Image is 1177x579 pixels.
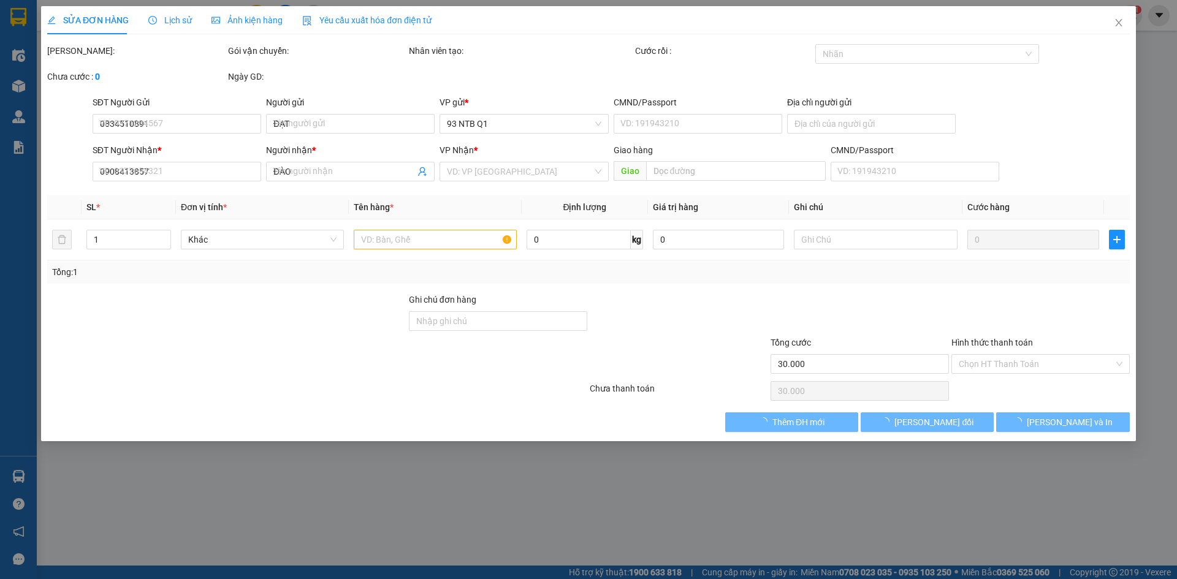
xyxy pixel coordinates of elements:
[725,412,858,432] button: Thêm ĐH mới
[228,44,406,58] div: Gói vận chuyển:
[1013,417,1027,426] span: loading
[85,52,163,66] li: VP Bình Giã
[614,145,653,155] span: Giao hàng
[646,161,826,181] input: Dọc đường
[440,145,474,155] span: VP Nhận
[951,338,1033,347] label: Hình thức thanh toán
[228,70,406,83] div: Ngày GD:
[1114,18,1124,28] span: close
[302,16,312,26] img: icon
[1102,6,1136,40] button: Close
[831,143,999,157] div: CMND/Passport
[448,115,601,133] span: 93 NTB Q1
[563,202,607,212] span: Định lượng
[148,15,192,25] span: Lịch sử
[787,114,956,134] input: Địa chỉ của người gửi
[85,68,93,77] span: environment
[967,202,1010,212] span: Cước hàng
[93,143,261,157] div: SĐT Người Nhận
[47,70,226,83] div: Chưa cước :
[47,44,226,58] div: [PERSON_NAME]:
[211,15,283,25] span: Ảnh kiện hàng
[653,202,698,212] span: Giá trị hàng
[302,15,432,25] span: Yêu cầu xuất hóa đơn điện tử
[47,15,129,25] span: SỬA ĐƠN HÀNG
[759,417,772,426] span: loading
[85,67,162,91] b: 154/1 Bình Giã, P 8
[47,16,56,25] span: edit
[588,382,769,403] div: Chưa thanh toán
[6,6,49,49] img: logo.jpg
[409,295,476,305] label: Ghi chú đơn hàng
[93,96,261,109] div: SĐT Người Gửi
[895,415,974,429] span: [PERSON_NAME] đổi
[188,230,337,249] span: Khác
[52,265,454,279] div: Tổng: 1
[354,202,394,212] span: Tên hàng
[1027,415,1113,429] span: [PERSON_NAME] và In
[771,338,811,347] span: Tổng cước
[409,44,633,58] div: Nhân viên tạo:
[418,167,428,176] span: user-add
[6,52,85,66] li: VP 93 NTB Q1
[861,412,994,432] button: [PERSON_NAME] đổi
[409,311,587,331] input: Ghi chú đơn hàng
[181,202,227,212] span: Đơn vị tính
[95,72,100,81] b: 0
[790,195,962,219] th: Ghi chú
[635,44,813,58] div: Cước rồi :
[266,143,435,157] div: Người nhận
[6,6,178,29] li: Hoa Mai
[772,415,825,429] span: Thêm ĐH mới
[794,230,958,249] input: Ghi Chú
[148,16,157,25] span: clock-circle
[787,96,956,109] div: Địa chỉ người gửi
[354,230,517,249] input: VD: Bàn, Ghế
[52,230,72,249] button: delete
[997,412,1130,432] button: [PERSON_NAME] và In
[440,96,609,109] div: VP gửi
[631,230,643,249] span: kg
[882,417,895,426] span: loading
[1110,235,1124,244] span: plus
[967,230,1099,249] input: 0
[86,202,96,212] span: SL
[211,16,220,25] span: picture
[1109,230,1125,249] button: plus
[266,96,435,109] div: Người gửi
[614,96,782,109] div: CMND/Passport
[6,68,15,77] span: environment
[614,161,646,181] span: Giao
